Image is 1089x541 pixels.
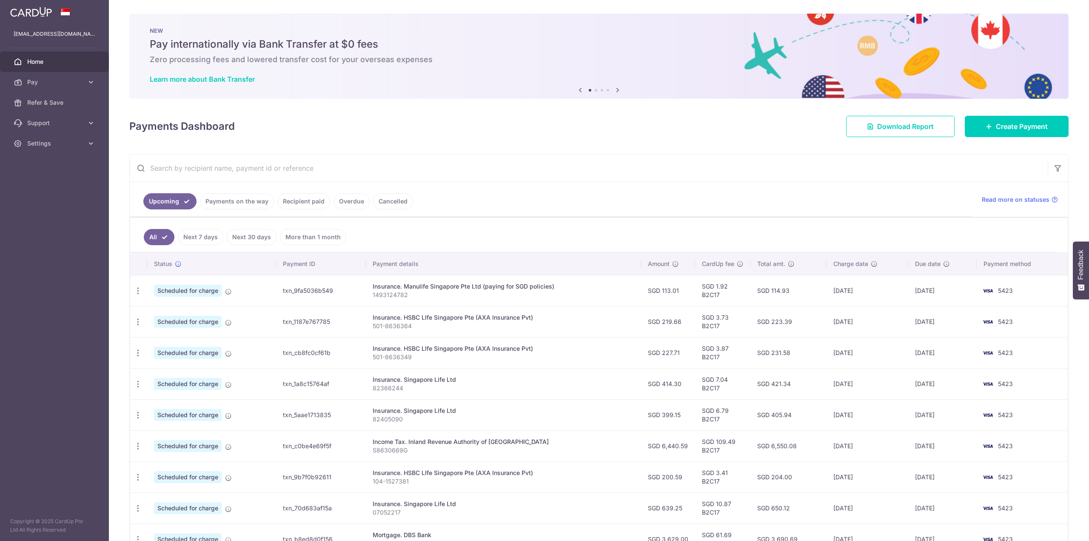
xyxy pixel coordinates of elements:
p: 501-8636349 [373,353,634,361]
td: SGD 650.12 [750,492,827,524]
td: [DATE] [908,306,977,337]
a: More than 1 month [280,229,346,245]
a: Payments on the way [200,193,274,209]
td: SGD 6.79 B2C17 [695,399,750,430]
img: Bank Card [979,410,996,420]
span: Download Report [877,121,934,132]
h4: Payments Dashboard [129,119,235,134]
a: Next 30 days [227,229,277,245]
div: Insurance. HSBC LIfe Singapore Pte (AXA Insurance Pvt) [373,313,634,322]
td: SGD 231.58 [750,337,827,368]
span: 5423 [998,442,1013,449]
div: Income Tax. Inland Revenue Authority of [GEOGRAPHIC_DATA] [373,438,634,446]
span: Scheduled for charge [154,347,222,359]
td: [DATE] [827,399,908,430]
td: [DATE] [908,399,977,430]
td: SGD 639.25 [641,492,695,524]
td: [DATE] [908,275,977,306]
span: Scheduled for charge [154,409,222,421]
td: SGD 1.92 B2C17 [695,275,750,306]
td: SGD 109.49 B2C17 [695,430,750,461]
td: txn_1187e767785 [276,306,366,337]
th: Payment ID [276,253,366,275]
td: [DATE] [908,492,977,524]
th: Payment details [366,253,641,275]
span: Read more on statuses [982,195,1049,204]
td: SGD 227.71 [641,337,695,368]
img: Bank Card [979,441,996,451]
td: SGD 200.59 [641,461,695,492]
a: Read more on statuses [982,195,1058,204]
td: SGD 10.87 B2C17 [695,492,750,524]
td: SGD 405.94 [750,399,827,430]
td: txn_c0be4e69f5f [276,430,366,461]
td: [DATE] [827,461,908,492]
a: Recipient paid [277,193,330,209]
span: Scheduled for charge [154,316,222,328]
span: 5423 [998,349,1013,356]
span: 5423 [998,287,1013,294]
span: Total amt. [757,260,785,268]
span: Status [154,260,172,268]
a: All [144,229,174,245]
div: Insurance. Singapore Life Ltd [373,406,634,415]
p: 501-8636364 [373,322,634,330]
td: txn_1a8c15764af [276,368,366,399]
td: txn_9fa5036b549 [276,275,366,306]
a: Overdue [334,193,370,209]
td: SGD 6,440.59 [641,430,695,461]
span: Support [27,119,83,127]
td: SGD 204.00 [750,461,827,492]
span: Home [27,57,83,66]
img: Bank Card [979,503,996,513]
div: Insurance. Singapore Life Ltd [373,375,634,384]
img: Bank transfer banner [129,14,1069,99]
h5: Pay internationally via Bank Transfer at $0 fees [150,37,1048,51]
p: S8630669G [373,446,634,455]
p: NEW [150,27,1048,34]
div: Insurance. Manulife Singapore Pte Ltd (paying for SGD policies) [373,282,634,291]
div: Insurance. HSBC LIfe Singapore Pte (AXA Insurance Pvt) [373,344,634,353]
div: Insurance. HSBC LIfe Singapore Pte (AXA Insurance Pvt) [373,469,634,477]
span: 5423 [998,504,1013,512]
span: Create Payment [996,121,1048,132]
td: [DATE] [827,306,908,337]
span: 5423 [998,318,1013,325]
button: Feedback - Show survey [1073,241,1089,299]
a: Upcoming [143,193,197,209]
td: SGD 6,550.08 [750,430,827,461]
span: Settings [27,139,83,148]
span: CardUp fee [702,260,734,268]
td: [DATE] [908,461,977,492]
p: 07052217 [373,508,634,517]
td: SGD 219.66 [641,306,695,337]
td: [DATE] [827,368,908,399]
td: SGD 114.93 [750,275,827,306]
td: SGD 3.73 B2C17 [695,306,750,337]
td: txn_5aae1713835 [276,399,366,430]
span: Scheduled for charge [154,502,222,514]
span: Pay [27,78,83,86]
a: Download Report [846,116,955,137]
a: Learn more about Bank Transfer [150,75,255,83]
img: CardUp [10,7,52,17]
span: Due date [915,260,941,268]
a: Cancelled [373,193,413,209]
h6: Zero processing fees and lowered transfer cost for your overseas expenses [150,54,1048,65]
span: Scheduled for charge [154,378,222,390]
img: Bank Card [979,379,996,389]
td: SGD 7.04 B2C17 [695,368,750,399]
td: [DATE] [908,368,977,399]
a: Create Payment [965,116,1069,137]
a: Next 7 days [178,229,223,245]
input: Search by recipient name, payment id or reference [130,155,1048,182]
img: Bank Card [979,317,996,327]
span: Amount [648,260,670,268]
td: SGD 414.30 [641,368,695,399]
span: Refer & Save [27,98,83,107]
th: Payment method [977,253,1068,275]
span: 5423 [998,473,1013,481]
p: 1493124782 [373,291,634,299]
span: Feedback [1077,250,1085,280]
span: Scheduled for charge [154,285,222,297]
